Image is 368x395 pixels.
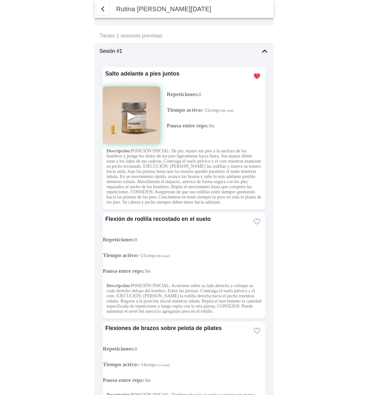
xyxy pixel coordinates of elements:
ion-card-title: Salto adelante a pies juntos [105,70,249,77]
span: Repeticiones: [103,345,135,352]
strong: Descripción: [107,283,131,288]
span: Tiempo activo: [103,361,139,367]
ion-label: Tienes 1 sesiones previstas [100,33,268,39]
small: (112s total) [154,363,170,367]
span: Pausa entre reps: [103,377,144,383]
ion-card-title: Flexión de rodilla recostado en el suelo [105,216,249,222]
ion-card-title: Flexiones de brazos sobre pelota de pilates [105,325,249,332]
p: 8 [103,345,265,352]
p: 36s [103,377,265,383]
span: Pausa entre reps: [167,122,208,129]
p: ~21s/rep [103,252,265,259]
p: POSICIÓN INICIAL: Acuéstese sobre su lado derecho y coloque su codo derecho debajo del hombro. Es... [107,283,261,314]
p: POSICIÓN INICIAL: De pie, separe sus pies a la anchura de los hombros y ponga los dedos de los pi... [107,149,261,205]
p: 36s [103,268,265,274]
p: ~14s/rep [103,361,265,368]
span: Tiempo activo: [167,107,203,113]
p: 8 [103,236,265,243]
p: ~21s/rep [167,107,265,113]
span: Repeticiones: [103,236,135,243]
span: Tiempo activo: [103,252,139,258]
strong: Descripción: [107,149,131,153]
small: (168s total) [154,254,170,258]
ion-label: Sesión #1 [100,48,256,54]
span: Repeticiones: [167,91,199,97]
ion-title: Rutina [PERSON_NAME][DATE] [110,5,274,13]
p: 36s [167,122,265,129]
small: (168s total) [218,109,234,112]
span: Pausa entre reps: [103,268,144,274]
p: 8 [167,91,265,98]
